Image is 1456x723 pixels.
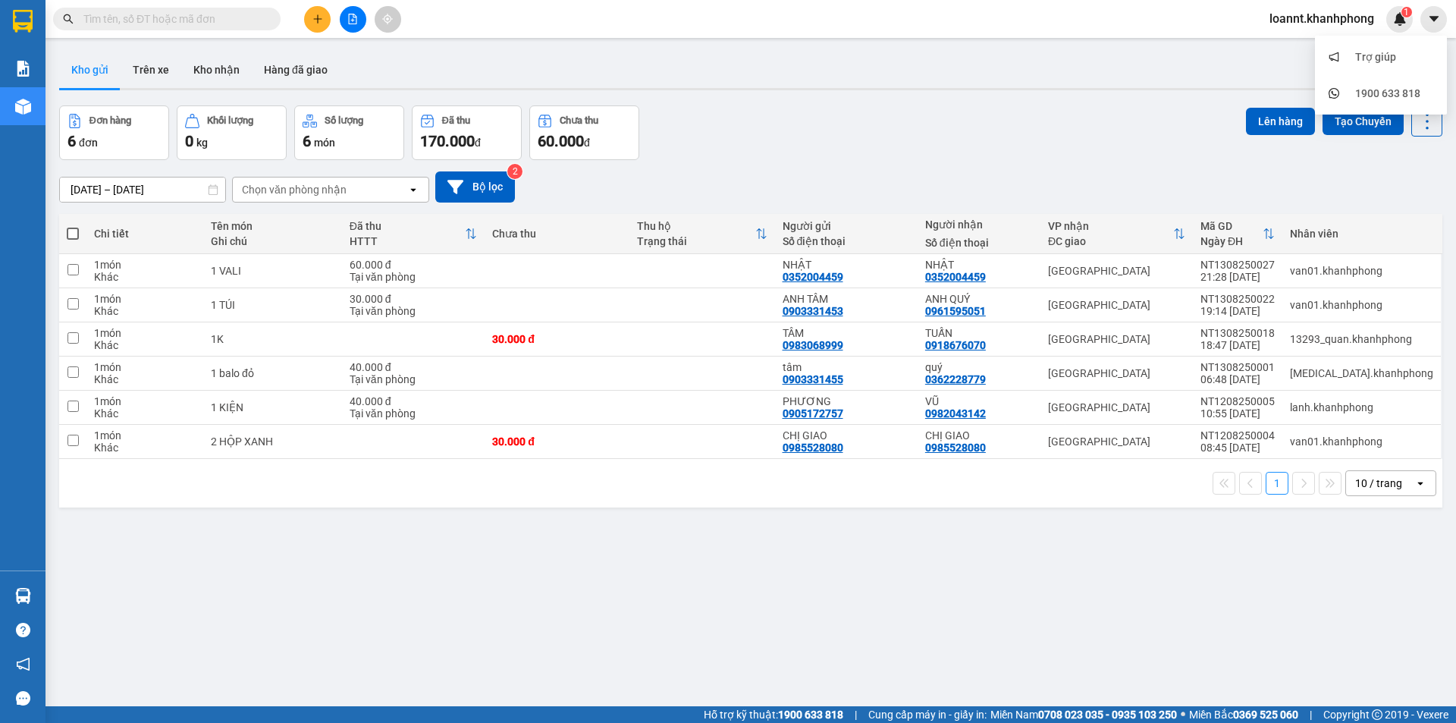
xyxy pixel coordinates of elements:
div: Tại văn phòng [350,373,477,385]
span: copyright [1372,709,1382,720]
div: Tại văn phòng [350,271,477,283]
div: 40.000 đ [350,395,477,407]
div: 1 KIỆN [211,401,334,413]
div: ANH QUÝ [925,293,1033,305]
div: Nhân viên [1290,228,1433,240]
div: TÂM [783,327,910,339]
div: 0985528080 [925,442,986,454]
div: CHỊ GIAO [783,429,910,442]
div: 0352004459 [925,271,986,283]
span: 60.000 [538,132,584,150]
div: 19:14 [DATE] [1200,305,1275,317]
div: 0362228779 [925,373,986,385]
div: Ngày ĐH [1200,235,1263,247]
div: ANH TÂM [783,293,910,305]
div: NT1308250001 [1200,361,1275,373]
span: aim [382,14,393,24]
div: [GEOGRAPHIC_DATA] [1048,367,1185,379]
div: 2 HỘP XANH [211,435,334,448]
span: 1 [1404,7,1409,17]
span: caret-down [1427,12,1441,26]
div: 08:45 [DATE] [1200,442,1275,454]
svg: open [407,184,419,196]
button: plus [304,6,331,33]
div: 1 món [94,327,196,339]
sup: 2 [507,164,522,179]
span: notification [16,657,30,671]
th: Toggle SortBy [1193,214,1282,254]
div: 30.000 đ [492,435,622,448]
div: 1900 633 818 [1355,85,1420,102]
img: logo-vxr [13,10,33,33]
button: Kho gửi [59,52,121,88]
button: Số lượng6món [294,105,404,160]
span: 6 [303,132,311,150]
strong: 0369 525 060 [1233,709,1298,721]
div: Tên món [211,220,334,232]
span: Cung cấp máy in - giấy in: [868,706,987,723]
span: whats-app [1329,88,1339,99]
div: Khác [94,407,196,420]
span: message [16,691,30,706]
div: van01.khanhphong [1290,265,1433,277]
span: Miền Nam [990,706,1177,723]
div: 0903331453 [783,305,843,317]
div: [GEOGRAPHIC_DATA] [1048,265,1185,277]
span: search [63,14,74,24]
button: Trên xe [121,52,181,88]
div: ĐC giao [1048,235,1173,247]
strong: 1900 633 818 [778,709,843,721]
div: Tại văn phòng [350,305,477,317]
div: tham.khanhphong [1290,367,1433,379]
img: warehouse-icon [15,99,31,115]
div: Số điện thoại [783,235,910,247]
input: Tìm tên, số ĐT hoặc mã đơn [83,11,262,27]
div: [GEOGRAPHIC_DATA] [1048,401,1185,413]
button: Tạo Chuyến [1323,108,1404,135]
div: 10 / trang [1355,476,1402,491]
span: loannt.khanhphong [1257,9,1386,28]
div: [GEOGRAPHIC_DATA] [1048,333,1185,345]
div: 21:28 [DATE] [1200,271,1275,283]
div: CHỊ GIAO [925,429,1033,442]
div: NHẬT [783,259,910,271]
span: món [314,137,335,149]
div: 30.000 đ [492,333,622,345]
th: Toggle SortBy [1040,214,1193,254]
div: 1 món [94,361,196,373]
sup: 1 [1401,7,1412,17]
span: | [855,706,857,723]
div: Chưa thu [560,115,598,126]
th: Toggle SortBy [342,214,485,254]
div: Đơn hàng [89,115,131,126]
div: VŨ [925,395,1033,407]
div: 0961595051 [925,305,986,317]
div: Khác [94,442,196,454]
div: Mã GD [1200,220,1263,232]
div: Chọn văn phòng nhận [242,182,347,197]
div: NT1208250005 [1200,395,1275,407]
span: 6 [67,132,76,150]
div: Đã thu [442,115,470,126]
div: quý [925,361,1033,373]
div: Số lượng [325,115,363,126]
div: NT1208250004 [1200,429,1275,442]
button: Khối lượng0kg [177,105,287,160]
div: 0983068999 [783,339,843,351]
div: 60.000 đ [350,259,477,271]
div: 1 TÚI [211,299,334,311]
div: 1 balo đỏ [211,367,334,379]
input: Select a date range. [60,178,225,202]
div: [GEOGRAPHIC_DATA] [1048,435,1185,448]
div: lanh.khanhphong [1290,401,1433,413]
div: Chưa thu [492,228,622,240]
span: 170.000 [420,132,475,150]
button: Bộ lọc [435,171,515,203]
th: Toggle SortBy [629,214,774,254]
div: Trạng thái [637,235,755,247]
span: 0 [185,132,193,150]
div: [GEOGRAPHIC_DATA] [1048,299,1185,311]
button: Đơn hàng6đơn [59,105,169,160]
div: Số điện thoại [925,237,1033,249]
div: 0982043142 [925,407,986,420]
